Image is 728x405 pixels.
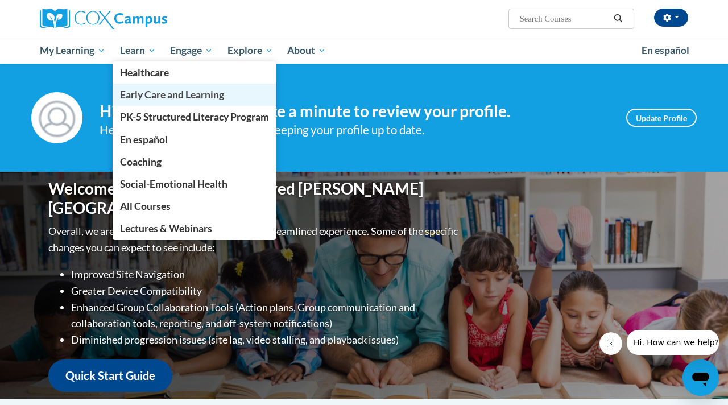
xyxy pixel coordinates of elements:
a: Lectures & Webinars [113,217,276,239]
button: Search [610,12,627,26]
a: Update Profile [626,109,697,127]
iframe: Message from company [627,330,719,355]
div: Help improve your experience by keeping your profile up to date. [100,121,609,139]
li: Enhanced Group Collaboration Tools (Action plans, Group communication and collaboration tools, re... [71,299,461,332]
a: En español [113,129,276,151]
span: Healthcare [120,67,169,78]
span: Engage [170,44,213,57]
span: All Courses [120,200,171,212]
a: Cox Campus [40,9,245,29]
a: Learn [113,38,163,64]
a: Coaching [113,151,276,173]
img: Profile Image [31,92,82,143]
iframe: Close message [599,332,622,355]
a: All Courses [113,195,276,217]
div: Main menu [31,38,697,64]
p: Overall, we are proud to provide you with a more streamlined experience. Some of the specific cha... [48,223,461,256]
li: Greater Device Compatibility [71,283,461,299]
span: Social-Emotional Health [120,178,227,190]
input: Search Courses [519,12,610,26]
a: Engage [163,38,220,64]
button: Account Settings [654,9,688,27]
a: Quick Start Guide [48,359,172,392]
span: My Learning [40,44,105,57]
li: Diminished progression issues (site lag, video stalling, and playback issues) [71,332,461,348]
h4: Hi [PERSON_NAME]! Take a minute to review your profile. [100,102,609,121]
iframe: Button to launch messaging window [682,359,719,396]
a: Explore [220,38,280,64]
span: En español [642,44,689,56]
span: Learn [120,44,156,57]
img: Cox Campus [40,9,167,29]
a: Social-Emotional Health [113,173,276,195]
span: Coaching [120,156,162,168]
a: PK-5 Structured Literacy Program [113,106,276,128]
span: En español [120,134,168,146]
span: Explore [227,44,273,57]
a: Early Care and Learning [113,84,276,106]
span: Early Care and Learning [120,89,224,101]
h1: Welcome to the new and improved [PERSON_NAME][GEOGRAPHIC_DATA] [48,179,461,217]
span: Lectures & Webinars [120,222,212,234]
a: En español [634,39,697,63]
a: My Learning [32,38,113,64]
span: PK-5 Structured Literacy Program [120,111,269,123]
li: Improved Site Navigation [71,266,461,283]
span: About [287,44,326,57]
a: About [280,38,334,64]
a: Healthcare [113,61,276,84]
